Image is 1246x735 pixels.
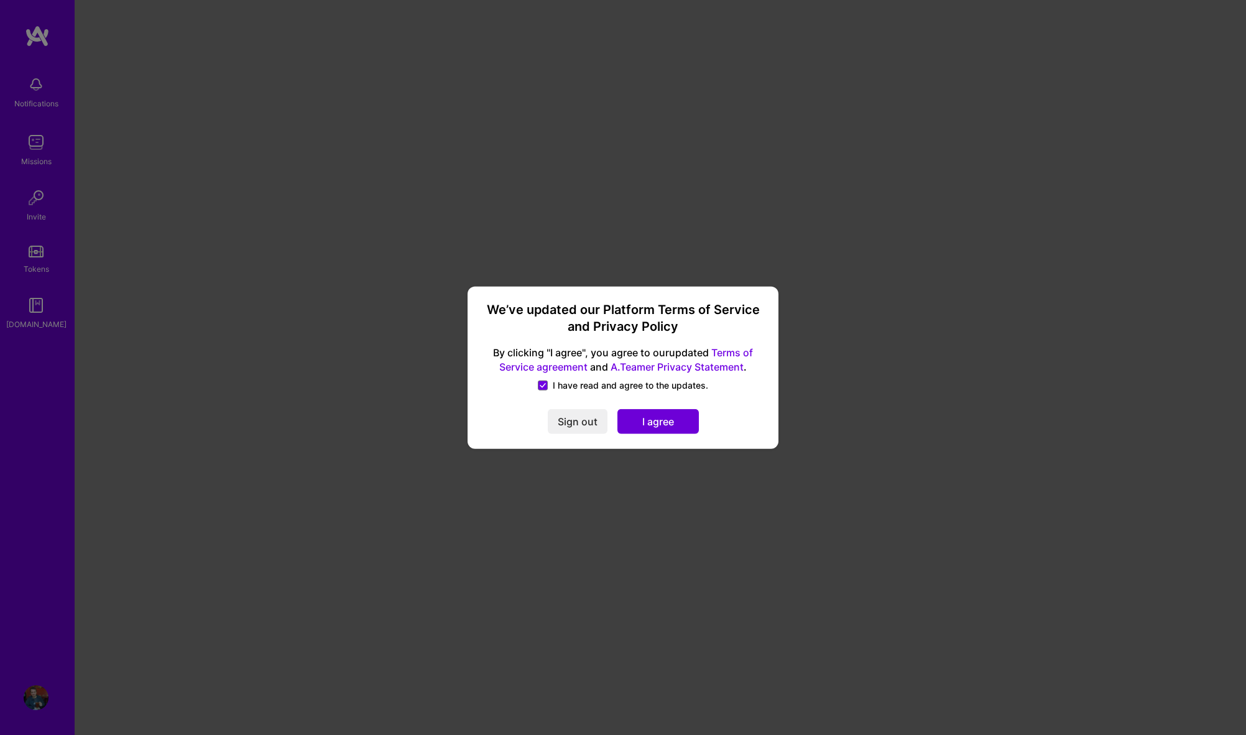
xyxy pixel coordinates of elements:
button: I agree [617,409,699,433]
button: Sign out [548,409,607,433]
span: I have read and agree to the updates. [553,379,708,391]
a: Terms of Service agreement [499,346,753,373]
h3: We’ve updated our Platform Terms of Service and Privacy Policy [482,302,764,336]
a: A.Teamer Privacy Statement [611,360,744,372]
span: By clicking "I agree", you agree to our updated and . [482,346,764,374]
